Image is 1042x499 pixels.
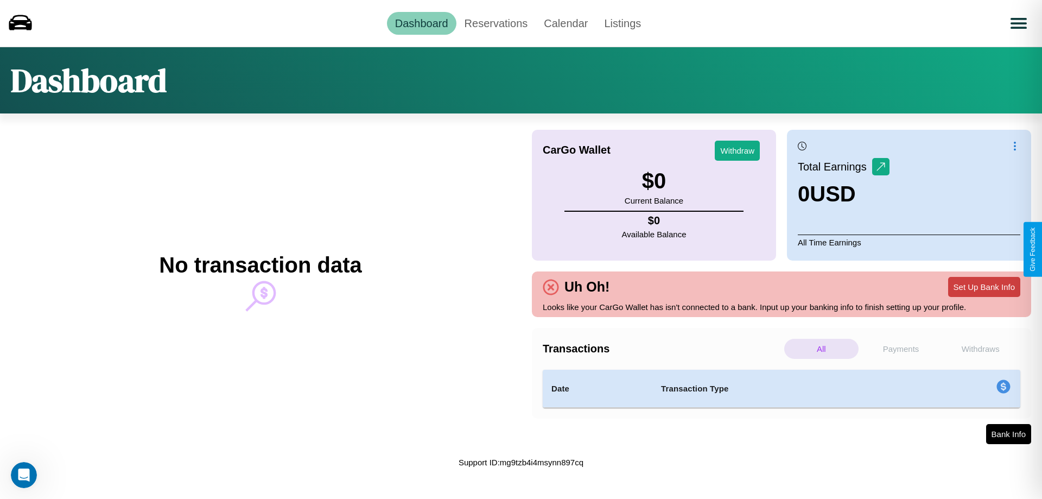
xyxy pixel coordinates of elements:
[387,12,456,35] a: Dashboard
[456,12,536,35] a: Reservations
[798,235,1020,250] p: All Time Earnings
[622,227,687,242] p: Available Balance
[543,343,781,355] h4: Transactions
[948,277,1020,297] button: Set Up Bank Info
[622,214,687,227] h4: $ 0
[798,157,872,176] p: Total Earnings
[551,382,644,395] h4: Date
[661,382,907,395] h4: Transaction Type
[715,141,760,161] button: Withdraw
[543,144,611,156] h4: CarGo Wallet
[596,12,649,35] a: Listings
[625,193,683,208] p: Current Balance
[536,12,596,35] a: Calendar
[784,339,859,359] p: All
[943,339,1018,359] p: Withdraws
[11,462,37,488] iframe: Intercom live chat
[798,182,889,206] h3: 0 USD
[559,279,615,295] h4: Uh Oh!
[1029,228,1037,271] div: Give Feedback
[986,424,1031,444] button: Bank Info
[625,169,683,193] h3: $ 0
[543,300,1020,314] p: Looks like your CarGo Wallet has isn't connected to a bank. Input up your banking info to finish ...
[543,370,1020,408] table: simple table
[864,339,938,359] p: Payments
[459,455,583,470] p: Support ID: mg9tzb4i4msynn897cq
[159,253,361,277] h2: No transaction data
[11,58,167,103] h1: Dashboard
[1003,8,1034,39] button: Open menu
